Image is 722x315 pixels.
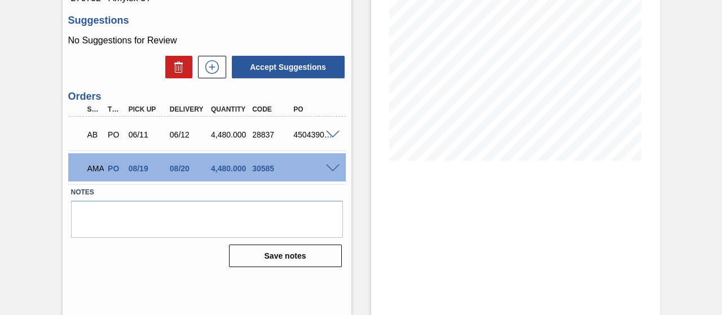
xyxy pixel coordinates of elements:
[126,130,170,139] div: 06/11/2025
[68,36,346,46] p: No Suggestions for Review
[229,245,342,267] button: Save notes
[85,156,104,181] div: Awaiting Manager Approval
[208,130,253,139] div: 4,480.000
[105,164,125,173] div: Purchase order
[105,130,125,139] div: Purchase order
[226,55,346,79] div: Accept Suggestions
[208,164,253,173] div: 4,480.000
[85,122,104,147] div: Awaiting Pick Up
[126,105,170,113] div: Pick up
[290,130,335,139] div: 4504390594
[105,105,125,113] div: Type
[68,91,346,103] h3: Orders
[126,164,170,173] div: 08/19/2025
[87,130,102,139] p: AB
[167,164,212,173] div: 08/20/2025
[68,15,346,26] h3: Suggestions
[208,105,253,113] div: Quantity
[71,184,343,201] label: Notes
[249,164,294,173] div: 30585
[87,164,102,173] p: AMA
[249,130,294,139] div: 28837
[232,56,345,78] button: Accept Suggestions
[167,105,212,113] div: Delivery
[85,105,104,113] div: Step
[167,130,212,139] div: 06/12/2025
[290,105,335,113] div: PO
[249,105,294,113] div: Code
[160,56,192,78] div: Delete Suggestions
[192,56,226,78] div: New suggestion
